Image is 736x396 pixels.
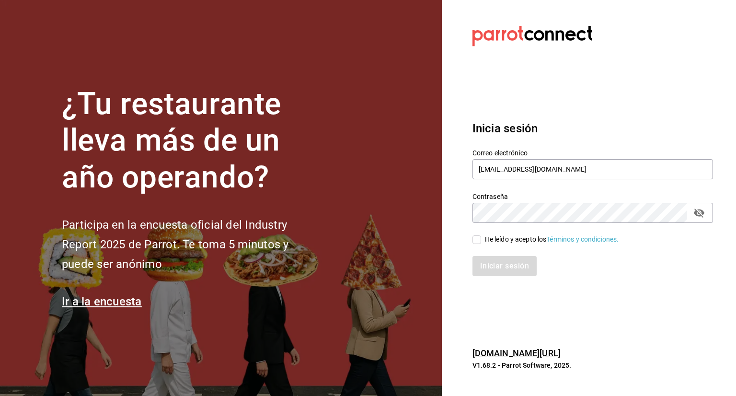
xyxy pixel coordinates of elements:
[485,234,619,245] div: He leído y acepto los
[62,295,142,308] a: Ir a la encuesta
[62,86,321,196] h1: ¿Tu restaurante lleva más de un año operando?
[472,193,713,199] label: Contraseña
[472,348,561,358] a: [DOMAIN_NAME][URL]
[472,120,713,137] h3: Inicia sesión
[472,159,713,179] input: Ingresa tu correo electrónico
[62,215,321,274] h2: Participa en la encuesta oficial del Industry Report 2025 de Parrot. Te toma 5 minutos y puede se...
[472,149,713,156] label: Correo electrónico
[546,235,619,243] a: Términos y condiciones.
[691,205,707,221] button: passwordField
[472,361,713,370] p: V1.68.2 - Parrot Software, 2025.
